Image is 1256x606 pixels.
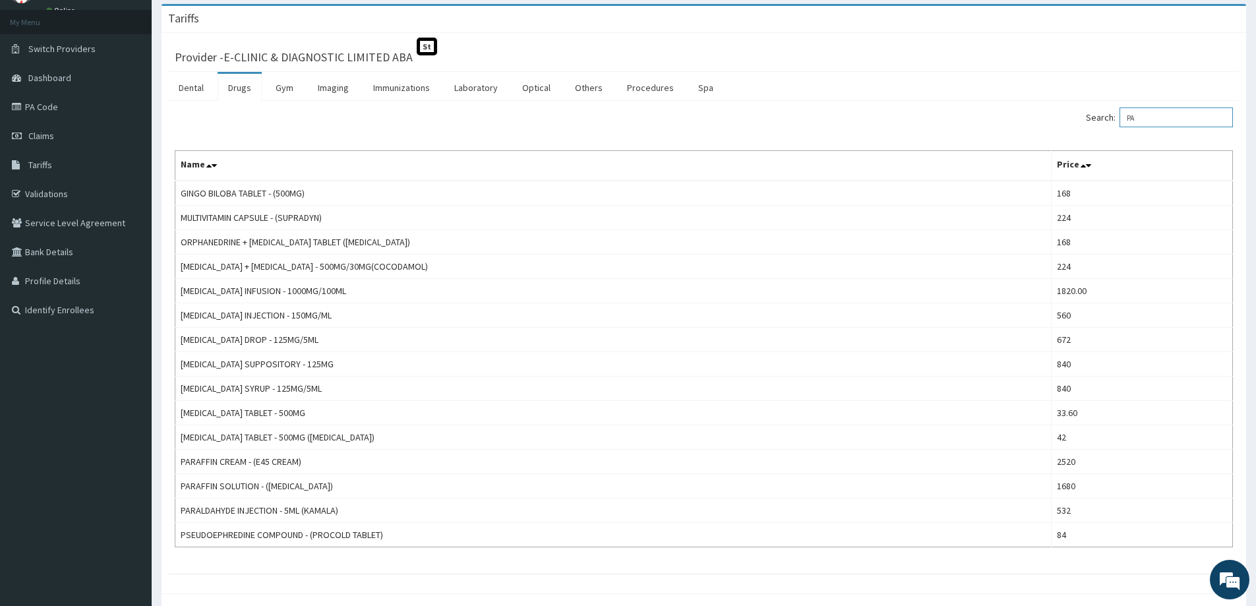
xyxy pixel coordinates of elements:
td: 1820.00 [1052,279,1233,303]
td: [MEDICAL_DATA] + [MEDICAL_DATA] - 500MG/30MG(COCODAMOL) [175,255,1052,279]
input: Search: [1120,107,1233,127]
td: 33.60 [1052,401,1233,425]
td: 2520 [1052,450,1233,474]
th: Name [175,151,1052,181]
a: Gym [265,74,304,102]
td: PSEUDOEPHREDINE COMPOUND - (PROCOLD TABLET) [175,523,1052,547]
td: 840 [1052,352,1233,377]
span: Switch Providers [28,43,96,55]
a: Optical [512,74,561,102]
td: 532 [1052,499,1233,523]
td: 672 [1052,328,1233,352]
label: Search: [1086,107,1233,127]
td: 224 [1052,206,1233,230]
a: Dental [168,74,214,102]
div: Chat with us now [69,74,222,91]
th: Price [1052,151,1233,181]
td: [MEDICAL_DATA] INJECTION - 150MG/ML [175,303,1052,328]
a: Imaging [307,74,359,102]
h3: Tariffs [168,13,199,24]
textarea: Type your message and hit 'Enter' [7,360,251,406]
td: 224 [1052,255,1233,279]
a: Laboratory [444,74,508,102]
td: 84 [1052,523,1233,547]
td: 840 [1052,377,1233,401]
a: Drugs [218,74,262,102]
span: Tariffs [28,159,52,171]
td: 42 [1052,425,1233,450]
h3: Provider - E-CLINIC & DIAGNOSTIC LIMITED ABA [175,51,413,63]
td: MULTIVITAMIN CAPSULE - (SUPRADYN) [175,206,1052,230]
td: PARAFFIN SOLUTION - ([MEDICAL_DATA]) [175,474,1052,499]
td: PARALDAHYDE INJECTION - 5ML (KAMALA) [175,499,1052,523]
td: [MEDICAL_DATA] TABLET - 500MG [175,401,1052,425]
td: 560 [1052,303,1233,328]
td: [MEDICAL_DATA] TABLET - 500MG ([MEDICAL_DATA]) [175,425,1052,450]
td: PARAFFIN CREAM - (E45 CREAM) [175,450,1052,474]
img: d_794563401_company_1708531726252_794563401 [24,66,53,99]
span: St [417,38,437,55]
a: Online [46,6,78,15]
td: [MEDICAL_DATA] DROP - 125MG/5ML [175,328,1052,352]
td: 1680 [1052,474,1233,499]
a: Others [564,74,613,102]
a: Procedures [616,74,684,102]
span: We're online! [76,166,182,299]
td: [MEDICAL_DATA] SUPPOSITORY - 125MG [175,352,1052,377]
td: 168 [1052,181,1233,206]
div: Minimize live chat window [216,7,248,38]
td: [MEDICAL_DATA] INFUSION - 1000MG/100ML [175,279,1052,303]
a: Immunizations [363,74,440,102]
td: 168 [1052,230,1233,255]
td: ORPHANEDRINE + [MEDICAL_DATA] TABLET ([MEDICAL_DATA]) [175,230,1052,255]
span: Dashboard [28,72,71,84]
td: GINGO BILOBA TABLET - (500MG) [175,181,1052,206]
a: Spa [688,74,724,102]
span: Claims [28,130,54,142]
td: [MEDICAL_DATA] SYRUP - 125MG/5ML [175,377,1052,401]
